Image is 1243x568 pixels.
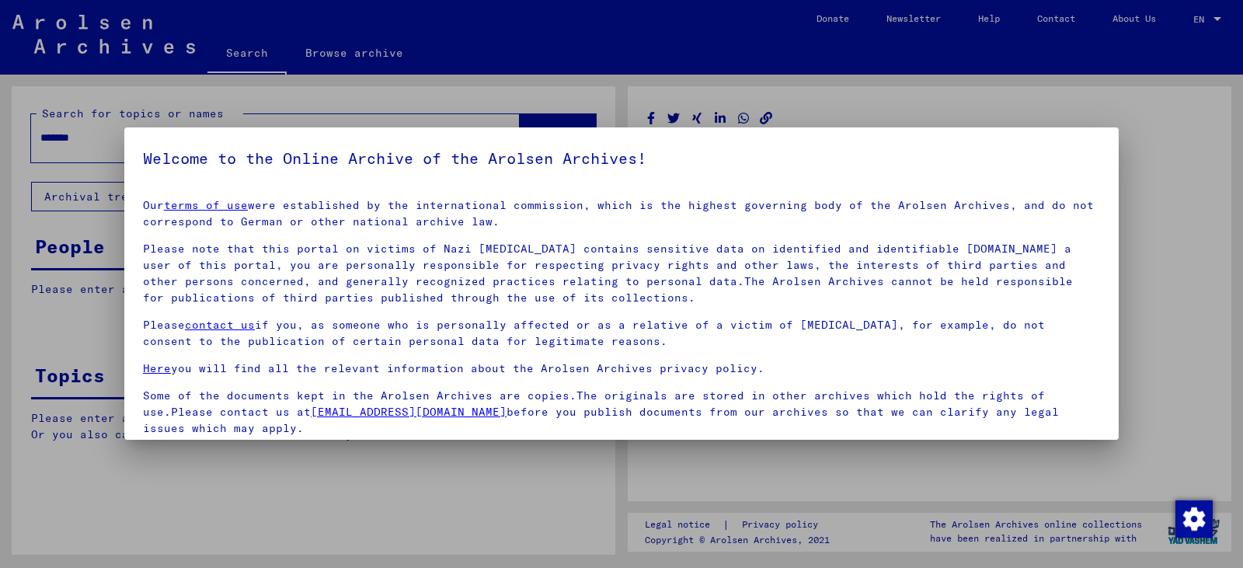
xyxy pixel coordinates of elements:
a: [EMAIL_ADDRESS][DOMAIN_NAME] [311,405,507,419]
p: Some of the documents kept in the Arolsen Archives are copies.The originals are stored in other a... [143,388,1100,437]
p: Please if you, as someone who is personally affected or as a relative of a victim of [MEDICAL_DAT... [143,317,1100,350]
a: terms of use [164,198,248,212]
p: Please note that this portal on victims of Nazi [MEDICAL_DATA] contains sensitive data on identif... [143,241,1100,306]
p: you will find all the relevant information about the Arolsen Archives privacy policy. [143,361,1100,377]
p: Our were established by the international commission, which is the highest governing body of the ... [143,197,1100,230]
div: Change consent [1175,500,1212,537]
h5: Welcome to the Online Archive of the Arolsen Archives! [143,146,1100,171]
a: Here [143,361,171,375]
a: contact us [185,318,255,332]
img: Change consent [1175,500,1213,538]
